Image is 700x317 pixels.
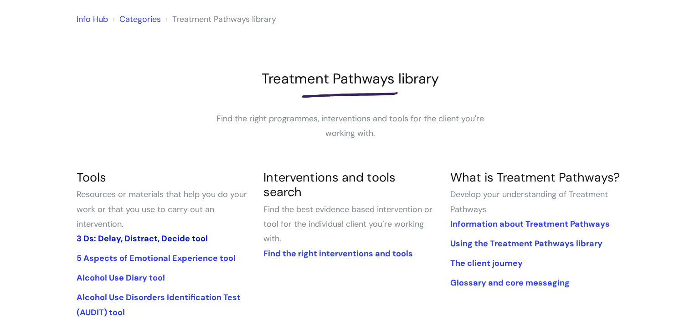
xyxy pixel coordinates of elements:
a: Find the right interventions and tools [263,248,413,259]
a: What is Treatment Pathways? [450,169,620,185]
a: Tools [77,169,106,185]
span: Develop your understanding of Treatment Pathways [450,189,608,214]
li: Treatment Pathways library [163,12,276,26]
a: Using the Treatment Pathways library [450,238,602,249]
a: Glossary and core messaging [450,277,570,288]
a: Information about Treatment Pathways [450,218,610,229]
a: Categories [119,14,161,25]
span: Find the best evidence based intervention or tool for the individual client you’re working with. [263,204,432,244]
a: The client journey [450,258,523,269]
a: 3 Ds: Delay, Distract, Decide tool [77,233,208,244]
a: Interventions and tools search [263,169,396,200]
h1: Treatment Pathways library [77,70,623,87]
p: Find the right programmes, interventions and tools for the client you're working with. [213,111,487,141]
li: Solution home [110,12,161,26]
span: Resources or materials that help you do your work or that you use to carry out an intervention. [77,189,247,229]
a: Info Hub [77,14,108,25]
a: Alcohol Use Diary tool [77,272,165,283]
a: 5 Aspects of Emotional Experience tool [77,253,236,264]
